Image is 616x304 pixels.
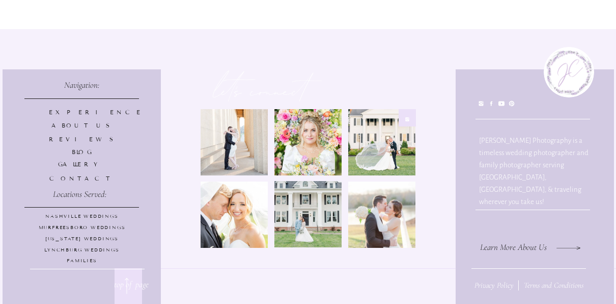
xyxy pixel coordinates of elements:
a: BLOG [49,148,115,157]
a: top of page [114,278,153,291]
a: Reviews [49,135,115,144]
a: Lynchburg Weddings [7,247,157,255]
p: [PERSON_NAME] Photography is a timeless wedding photographer and family photographer serving [GEO... [479,135,590,194]
a: contact [49,174,115,183]
a: Privacy Policy [474,280,519,290]
a: Locations Served: [53,188,111,202]
a: gallery [49,160,115,169]
a: Navigation: [64,79,99,93]
a: MURFREESBORO WEDDINGS [7,224,157,233]
a: Families [7,258,157,266]
a: About Us [49,121,115,130]
a: Learn More About Us [480,241,549,255]
a: Terms and Conditions [524,280,585,291]
a: [US_STATE] Weddings [7,236,157,244]
a: Experience [49,108,115,117]
a: NASHVILLE Weddings [12,213,152,221]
